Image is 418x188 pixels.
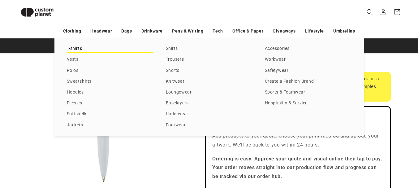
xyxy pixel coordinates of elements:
[67,77,153,86] a: Sweatshirts
[166,55,252,64] a: Trousers
[166,67,252,75] a: Shorts
[90,26,112,37] a: Headwear
[166,88,252,97] a: Loungewear
[67,99,153,107] a: Fleeces
[387,158,418,188] iframe: Chat Widget
[121,26,132,37] a: Bags
[172,26,203,37] a: Pens & Writing
[166,45,252,53] a: Shirts
[67,121,153,129] a: Jackets
[141,26,163,37] a: Drinkware
[67,110,153,118] a: Softshells
[265,99,351,107] a: Hospitality & Service
[265,45,351,53] a: Accessories
[363,5,377,19] summary: Search
[15,2,59,22] img: Custom Planet
[67,55,153,64] a: Vests
[212,132,384,150] p: Add products to your quote, choose your print method and upload your artwork. We'll be back to yo...
[265,88,351,97] a: Sports & Teamwear
[265,77,351,86] a: Create a Fashion Brand
[166,99,252,107] a: Baselayers
[213,26,223,37] a: Tech
[166,110,252,118] a: Underwear
[67,45,153,53] a: T-shirts
[166,77,252,86] a: Knitwear
[305,26,324,37] a: Lifestyle
[232,26,263,37] a: Office & Paper
[333,26,355,37] a: Umbrellas
[212,156,382,180] strong: Ordering is easy. Approve your quote and visual online then tap to pay. Your order moves straight...
[265,67,351,75] a: Safetywear
[273,26,295,37] a: Giveaways
[265,55,351,64] a: Workwear
[67,88,153,97] a: Hoodies
[166,121,252,129] a: Footwear
[67,67,153,75] a: Polos
[63,26,81,37] a: Clothing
